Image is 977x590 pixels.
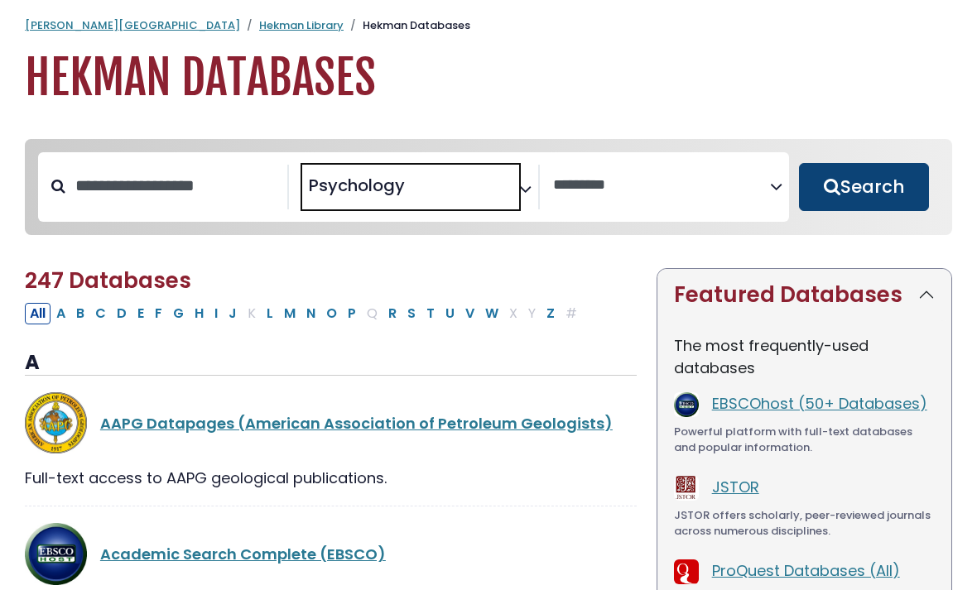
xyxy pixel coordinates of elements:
a: Academic Search Complete (EBSCO) [100,544,386,565]
button: Filter Results P [343,304,361,325]
input: Search database by title or keyword [65,173,287,200]
span: 247 Databases [25,266,191,296]
button: Filter Results E [132,304,149,325]
div: Full-text access to AAPG geological publications. [25,468,637,490]
a: ProQuest Databases (All) [712,561,900,582]
button: Filter Results R [383,304,402,325]
button: Filter Results O [321,304,342,325]
button: Filter Results D [112,304,132,325]
span: Psychology [309,174,405,199]
button: Filter Results C [90,304,111,325]
button: Filter Results W [480,304,503,325]
button: Filter Results H [190,304,209,325]
button: Featured Databases [657,270,951,322]
button: Filter Results J [224,304,242,325]
div: Powerful platform with full-text databases and popular information. [674,425,935,457]
button: Filter Results I [209,304,223,325]
a: JSTOR [712,477,759,498]
div: Alpha-list to filter by first letter of database name [25,303,584,324]
textarea: Search [553,178,770,195]
button: Filter Results G [168,304,189,325]
button: Filter Results T [421,304,440,325]
button: Filter Results U [440,304,460,325]
h3: A [25,352,637,377]
button: Submit for Search Results [799,164,929,212]
li: Psychology [302,174,405,199]
textarea: Search [408,183,420,200]
nav: breadcrumb [25,18,952,35]
button: Filter Results Z [541,304,560,325]
a: EBSCOhost (50+ Databases) [712,394,927,415]
p: The most frequently-used databases [674,335,935,380]
a: AAPG Datapages (American Association of Petroleum Geologists) [100,414,613,434]
button: All [25,304,51,325]
button: Filter Results L [262,304,278,325]
button: Filter Results F [150,304,167,325]
li: Hekman Databases [344,18,470,35]
div: JSTOR offers scholarly, peer-reviewed journals across numerous disciplines. [674,508,935,540]
nav: Search filters [25,140,952,236]
button: Filter Results V [460,304,479,325]
a: [PERSON_NAME][GEOGRAPHIC_DATA] [25,18,240,34]
button: Filter Results A [51,304,70,325]
button: Filter Results M [279,304,301,325]
button: Filter Results S [402,304,421,325]
h1: Hekman Databases [25,51,952,107]
button: Filter Results N [301,304,320,325]
button: Filter Results B [71,304,89,325]
a: Hekman Library [259,18,344,34]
